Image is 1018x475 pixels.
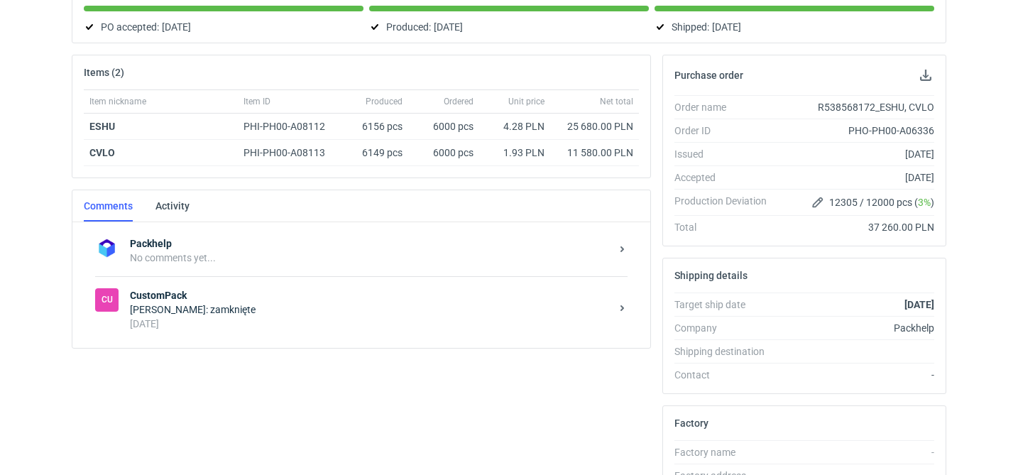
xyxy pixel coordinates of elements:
div: Contact [674,368,778,382]
div: Production Deviation [674,194,778,211]
a: Activity [155,190,190,222]
span: Item ID [243,96,270,107]
div: PHO-PH00-A06336 [778,124,934,138]
span: [DATE] [712,18,741,36]
a: ESHU [89,121,115,132]
div: No comments yet... [130,251,611,265]
strong: [DATE] [904,299,934,310]
span: Item nickname [89,96,146,107]
div: 4.28 PLN [485,119,544,133]
span: 3% [918,197,931,208]
span: Produced [366,96,403,107]
button: Edit production Deviation [809,194,826,211]
div: 37 260.00 PLN [778,220,934,234]
a: CVLO [89,147,115,158]
div: CustomPack [95,288,119,312]
button: Download PO [917,67,934,84]
div: Total [674,220,778,234]
div: PHI-PH00-A08112 [243,119,339,133]
div: - [778,445,934,459]
span: [DATE] [162,18,191,36]
h2: Shipping details [674,270,748,281]
span: Unit price [508,96,544,107]
span: Ordered [444,96,474,107]
span: 12305 / 12000 pcs ( ) [829,195,934,209]
div: Shipping destination [674,344,778,359]
div: Target ship date [674,297,778,312]
div: Produced: [369,18,649,36]
h2: Purchase order [674,70,743,81]
div: 11 580.00 PLN [556,146,633,160]
img: Packhelp [95,236,119,260]
div: 6149 pcs [344,140,408,166]
div: Accepted [674,170,778,185]
div: 6000 pcs [408,140,479,166]
strong: Packhelp [130,236,611,251]
div: 25 680.00 PLN [556,119,633,133]
figcaption: Cu [95,288,119,312]
div: Order ID [674,124,778,138]
span: Net total [600,96,633,107]
a: Comments [84,190,133,222]
div: [DATE] [130,317,611,331]
div: Company [674,321,778,335]
div: [PERSON_NAME]: zamknięte [130,302,611,317]
div: PO accepted: [84,18,363,36]
div: 6000 pcs [408,114,479,140]
div: Order name [674,100,778,114]
div: 6156 pcs [344,114,408,140]
div: Shipped: [655,18,934,36]
div: PHI-PH00-A08113 [243,146,339,160]
span: [DATE] [434,18,463,36]
div: Issued [674,147,778,161]
div: Factory name [674,445,778,459]
div: Packhelp [778,321,934,335]
h2: Items (2) [84,67,124,78]
div: [DATE] [778,170,934,185]
strong: CustomPack [130,288,611,302]
div: R538568172_ESHU, CVLO [778,100,934,114]
div: 1.93 PLN [485,146,544,160]
h2: Factory [674,417,708,429]
div: [DATE] [778,147,934,161]
div: - [778,368,934,382]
